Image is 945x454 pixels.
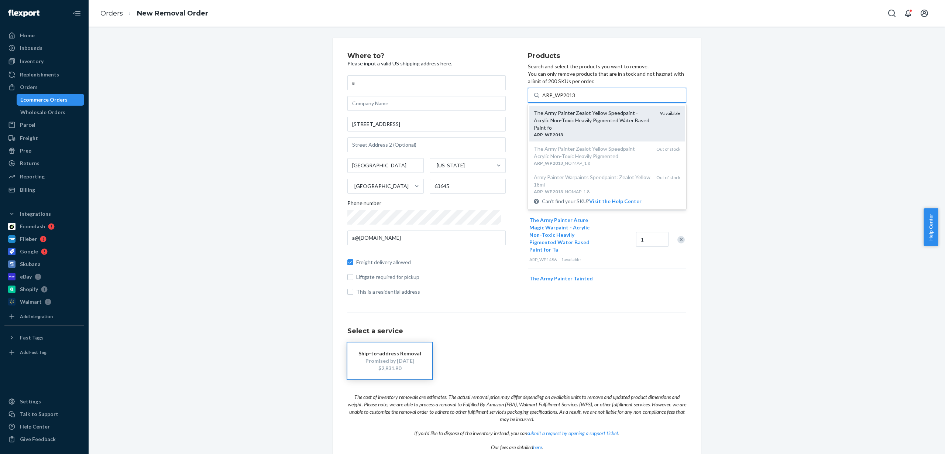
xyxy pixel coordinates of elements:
p: The cost of inventory removals are estimates. The actual removal price may differ depending on av... [347,387,686,423]
input: This is a residential address [347,289,353,295]
button: Help Center [924,208,938,246]
button: The Army Painter Tainted Gold Warpaint - Acrylic Non-Toxic Heavily Pigmented Water Based Paint for T [529,275,594,312]
a: Shopify [4,283,84,295]
div: Flieber [20,235,37,243]
span: Liftgate required for pickup [356,273,506,281]
h1: Select a service [347,328,686,335]
button: Give Feedback [4,433,84,445]
div: Shopify [20,286,38,293]
div: Inbounds [20,44,42,52]
div: Billing [20,186,35,194]
img: Flexport logo [8,10,39,17]
div: [US_STATE] [437,162,465,169]
input: Quantity [636,232,669,247]
input: City [347,158,424,173]
a: Orders [4,81,84,93]
span: 1 available [561,257,581,262]
a: Inbounds [4,42,84,54]
em: WP2013 [545,189,563,194]
a: Wholesale Orders [17,106,85,118]
div: Prep [20,147,31,154]
em: ARP [534,189,543,194]
div: Wholesale Orders [20,109,65,116]
span: Phone number [347,199,381,210]
div: Returns [20,160,39,167]
input: [US_STATE] [436,162,437,169]
a: New Removal Order [137,9,208,17]
div: Talk to Support [20,410,58,418]
button: Open notifications [901,6,915,21]
h2: Products [528,52,686,60]
a: Settings [4,396,84,407]
div: Parcel [20,121,35,129]
a: Returns [4,157,84,169]
a: Parcel [4,119,84,131]
button: Open Search Box [884,6,899,21]
div: _ [534,132,654,138]
span: Out of stock [656,175,680,180]
div: Skubana [20,260,41,268]
a: Add Fast Tag [4,347,84,358]
span: — [603,236,607,243]
div: Give Feedback [20,436,56,443]
div: Integrations [20,210,51,218]
a: Orders [100,9,123,17]
span: The Army Painter Azure Magic Warpaint - Acrylic Non-Toxic Heavily Pigmented Water Based Paint for Ta [529,217,590,253]
a: Ecomdash [4,221,84,232]
div: Settings [20,398,41,405]
ol: breadcrumbs [94,3,214,24]
input: Street Address [347,117,506,132]
div: Home [20,32,35,39]
input: ZIP Code [430,179,506,194]
div: Replenishments [20,71,59,78]
button: Open account menu [917,6,932,21]
p: Please input a valid US shipping address here. [347,60,506,67]
div: Fast Tags [20,334,44,341]
a: here [533,444,542,450]
span: This is a residential address [356,288,506,296]
div: eBay [20,273,32,280]
div: Walmart [20,298,42,305]
a: Home [4,30,84,41]
span: 9 available [660,110,680,116]
div: Ship-to-address Removal [358,350,421,357]
div: Remove Item [677,236,685,243]
button: Integrations [4,208,84,220]
em: ARP [534,160,543,166]
p: Our fees are detailed . [347,437,686,451]
a: Billing [4,184,84,196]
a: Replenishments [4,69,84,81]
input: Company Name [347,96,506,111]
div: Help Center [20,423,50,430]
button: Fast Tags [4,332,84,344]
span: ARP_WP1486 [529,257,557,262]
p: If you'd like to dispose of the inventory instead, you can . [347,423,686,437]
div: Ecomdash [20,223,45,230]
div: Promised by [DATE] [358,357,421,365]
a: Ecommerce Orders [17,94,85,106]
button: Close Navigation [69,6,84,21]
a: Help Center [4,421,84,433]
span: Out of stock [656,146,680,152]
a: Skubana [4,258,84,270]
a: eBay [4,271,84,283]
a: Talk to Support [4,408,84,420]
a: Add Integration [4,311,84,322]
span: Freight delivery allowed [356,259,506,266]
input: Freight delivery allowed [347,259,353,265]
div: Orders [20,83,38,91]
button: The Army Painter Zealot Yellow Speedpaint - Acrylic Non-Toxic Heavily Pigmented Water Based Paint... [589,198,642,205]
span: The Army Painter Tainted Gold Warpaint - Acrylic Non-Toxic Heavily Pigmented Water Based Paint for T [529,275,593,311]
a: submit a request by opening a support ticket [527,430,618,436]
div: Add Integration [20,313,53,320]
div: Freight [20,134,38,142]
div: Inventory [20,58,44,65]
input: First & Last Name [347,75,506,90]
div: $2,931.90 [358,365,421,372]
div: Army Painter Warpaints Speedpaint: Zealot Yellow 18ml [534,174,650,188]
button: The Army Painter Azure Magic Warpaint - Acrylic Non-Toxic Heavily Pigmented Water Based Paint for Ta [529,216,594,253]
input: Email (Required) [347,231,506,245]
a: Walmart [4,296,84,308]
span: Can't find your SKU? [542,198,642,205]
